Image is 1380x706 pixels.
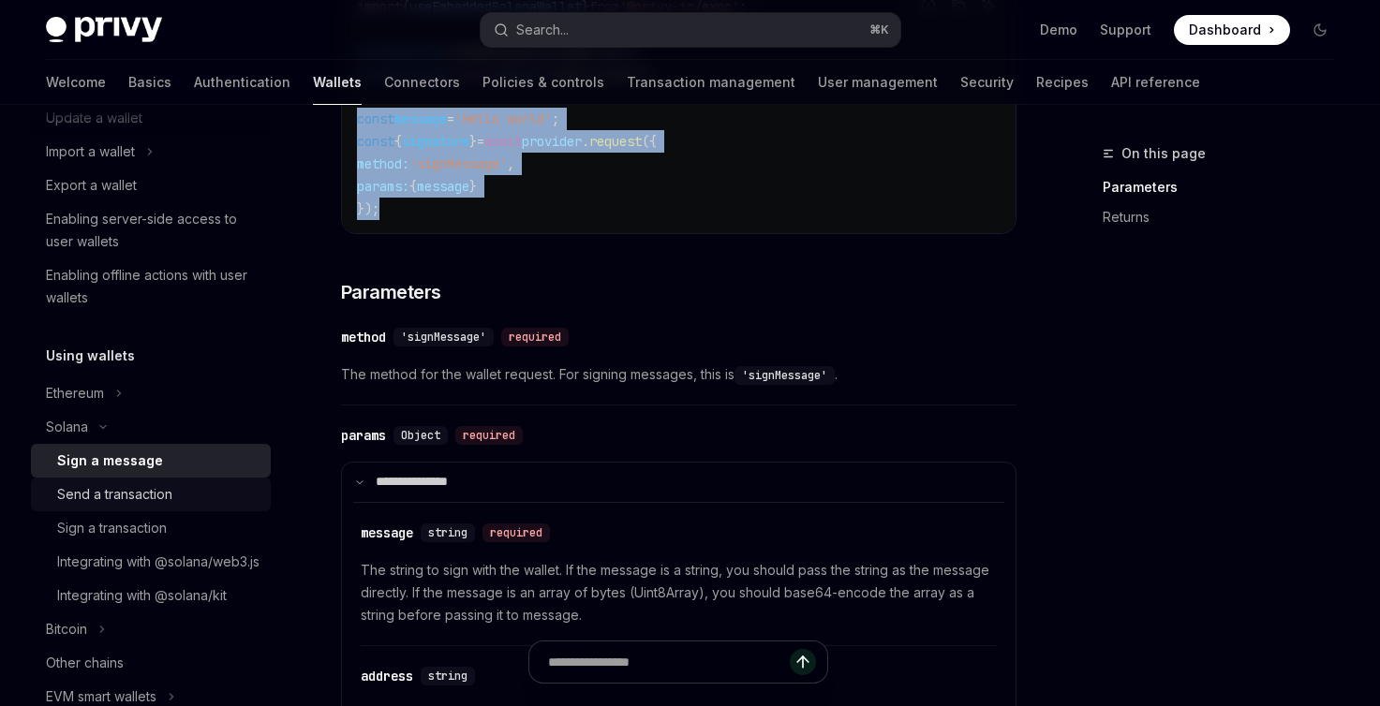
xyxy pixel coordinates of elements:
span: = [447,110,454,127]
a: Recipes [1036,60,1089,105]
div: method [341,328,386,346]
span: const [357,110,394,127]
button: Toggle Import a wallet section [31,135,271,169]
a: Security [960,60,1014,105]
a: Policies & controls [482,60,604,105]
a: Sign a transaction [31,511,271,545]
a: Other chains [31,646,271,680]
span: provider [522,133,582,150]
span: The method for the wallet request. For signing messages, this is . [341,363,1016,386]
span: } [469,178,477,195]
a: Enabling server-side access to user wallets [31,202,271,258]
a: Basics [128,60,171,105]
div: Sign a message [57,449,163,472]
input: Ask a question... [548,641,790,683]
span: , [507,155,514,172]
a: Support [1100,21,1151,39]
button: Toggle dark mode [1305,15,1335,45]
button: Open search [481,13,900,47]
span: }); [357,200,379,217]
a: Send a transaction [31,478,271,511]
span: ; [552,110,559,127]
span: The string to sign with the wallet. If the message is a string, you should pass the string as the... [361,559,997,626]
span: signature [402,133,469,150]
div: Bitcoin [46,618,87,640]
span: 'signMessage' [409,155,507,172]
a: Integrating with @solana/web3.js [31,545,271,579]
div: required [455,426,523,445]
span: ({ [642,133,657,150]
a: Export a wallet [31,169,271,202]
div: Import a wallet [46,140,135,163]
a: API reference [1111,60,1200,105]
div: Enabling server-side access to user wallets [46,208,260,253]
span: request [589,133,642,150]
img: dark logo [46,17,162,43]
span: message [417,178,469,195]
div: message [361,523,413,542]
a: Integrating with @solana/kit [31,579,271,612]
span: = [477,133,484,150]
div: Export a wallet [46,174,137,197]
span: On this page [1121,142,1206,165]
div: Solana [46,416,88,438]
span: Parameters [341,279,441,305]
div: required [482,523,550,542]
div: Sign a transaction [57,517,167,539]
div: Search... [516,19,569,41]
span: Dashboard [1189,21,1261,39]
a: Authentication [194,60,290,105]
span: ⌘ K [869,22,889,37]
div: Send a transaction [57,483,172,506]
a: Parameters [1103,172,1350,202]
div: params [341,426,386,445]
a: Dashboard [1174,15,1290,45]
span: await [484,133,522,150]
span: params: [357,178,409,195]
span: } [469,133,477,150]
span: 'signMessage' [401,330,486,345]
a: Enabling offline actions with user wallets [31,258,271,315]
a: Transaction management [627,60,795,105]
span: Object [401,428,440,443]
button: Toggle Solana section [31,410,271,444]
span: message [394,110,447,127]
div: Integrating with @solana/web3.js [57,551,260,573]
a: Demo [1040,21,1077,39]
span: . [582,133,589,150]
h5: Using wallets [46,345,135,367]
button: Toggle Bitcoin section [31,612,271,646]
button: Send message [790,649,816,675]
a: Sign a message [31,444,271,478]
a: Welcome [46,60,106,105]
span: method: [357,155,409,172]
code: 'signMessage' [735,366,835,385]
div: Enabling offline actions with user wallets [46,264,260,309]
span: { [394,133,402,150]
span: { [409,178,417,195]
a: Returns [1103,202,1350,232]
span: const [357,133,394,150]
div: Other chains [46,652,124,674]
button: Toggle Ethereum section [31,376,271,410]
span: 'Hello world' [454,110,552,127]
a: Connectors [384,60,460,105]
div: required [501,328,569,346]
div: Ethereum [46,382,104,404]
div: Integrating with @solana/kit [57,584,227,607]
span: string [428,525,467,540]
a: User management [818,60,938,105]
a: Wallets [313,60,362,105]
